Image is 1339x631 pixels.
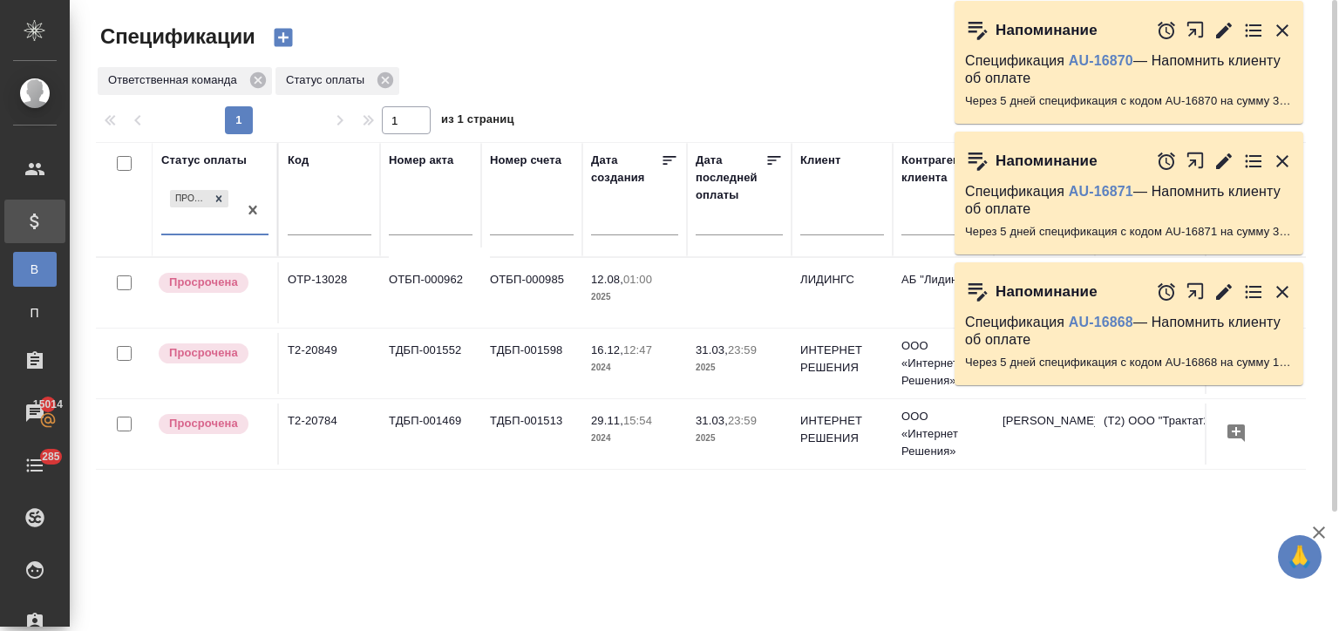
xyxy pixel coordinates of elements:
p: ЛИДИНГС [800,271,884,288]
a: П [13,295,57,330]
button: Создать [262,23,304,52]
p: 2025 [591,288,678,306]
div: Номер акта [389,152,453,169]
div: Просрочена [168,188,230,210]
td: ОТБП-000985 [481,262,582,323]
td: OTP-13028 [279,262,380,323]
td: Т2-20849 [279,333,380,394]
td: (Т2) ООО "Трактат24" [1095,404,1304,465]
p: 31.03, [696,343,728,356]
p: 29.11, [591,414,623,427]
a: AU-16868 [1069,315,1133,329]
p: Спецификация — Напомнить клиенту об оплате [965,314,1293,349]
p: Просрочена [169,415,238,432]
p: ИНТЕРНЕТ РЕШЕНИЯ [800,342,884,377]
div: Дата создания [591,152,661,187]
td: [PERSON_NAME] [994,404,1095,465]
div: Статус оплаты [275,67,399,95]
p: 2024 [591,359,678,377]
p: 12.08, [591,273,623,286]
button: Открыть в новой вкладке [1186,11,1206,49]
p: Спецификация — Напомнить клиенту об оплате [965,183,1293,218]
p: 2024 [591,430,678,447]
td: ТДБП-001552 [380,333,481,394]
div: Просрочена [170,190,209,208]
a: AU-16871 [1069,184,1133,199]
div: Клиент [800,152,840,169]
button: Перейти в todo [1243,20,1264,41]
button: Закрыть [1272,151,1293,172]
p: 16.12, [591,343,623,356]
span: Спецификации [96,23,255,51]
div: Ответственная команда [98,67,272,95]
a: 15014 [4,391,65,435]
span: 285 [31,448,71,465]
p: Ответственная команда [108,71,243,89]
p: Напоминание [996,22,1098,39]
span: П [22,304,48,322]
p: 23:59 [728,414,757,427]
button: Редактировать [1213,282,1234,302]
div: Номер счета [490,152,561,169]
p: 31.03, [696,414,728,427]
a: В [13,252,57,287]
div: Контрагент клиента [901,152,985,187]
button: Отложить [1156,151,1177,172]
p: АБ "Лидингс" [901,271,985,288]
button: Закрыть [1272,20,1293,41]
span: из 1 страниц [441,109,514,134]
p: 01:00 [623,273,652,286]
p: Через 5 дней спецификация с кодом AU-16870 на сумму 3385.2 RUB будет просрочена [965,92,1293,110]
p: ООО «Интернет Решения» [901,337,985,390]
span: 15014 [23,396,73,413]
td: ОТБП-000962 [380,262,481,323]
p: Напоминание [996,153,1098,170]
span: В [22,261,48,278]
p: 12:47 [623,343,652,356]
td: Т2-20784 [279,404,380,465]
p: 2025 [696,430,783,447]
td: ТДБП-001598 [481,333,582,394]
a: AU-16870 [1069,53,1133,68]
a: 285 [4,444,65,487]
p: Напоминание [996,283,1098,301]
div: Статус оплаты [161,152,247,169]
p: 23:59 [728,343,757,356]
button: Отложить [1156,282,1177,302]
p: ИНТЕРНЕТ РЕШЕНИЯ [800,412,884,447]
p: 2025 [696,359,783,377]
td: ТДБП-001469 [380,404,481,465]
p: Просрочена [169,274,238,291]
button: Закрыть [1272,282,1293,302]
button: Открыть в новой вкладке [1186,142,1206,180]
p: Статус оплаты [286,71,370,89]
p: 15:54 [623,414,652,427]
td: ТДБП-001513 [481,404,582,465]
p: Через 5 дней спецификация с кодом AU-16871 на сумму 3180 RUB будет просрочена [965,223,1293,241]
p: ООО «Интернет Решения» [901,408,985,460]
button: Перейти в todo [1243,282,1264,302]
button: Отложить [1156,20,1177,41]
p: Через 5 дней спецификация с кодом AU-16868 на сумму 15120 RUB будет просрочена [965,354,1293,371]
button: 🙏 [1278,535,1322,579]
button: Редактировать [1213,151,1234,172]
p: Спецификация — Напомнить клиенту об оплате [965,52,1293,87]
button: Открыть в новой вкладке [1186,273,1206,310]
div: Код [288,152,309,169]
div: Дата последней оплаты [696,152,765,204]
button: Редактировать [1213,20,1234,41]
button: Перейти в todo [1243,151,1264,172]
p: Просрочена [169,344,238,362]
